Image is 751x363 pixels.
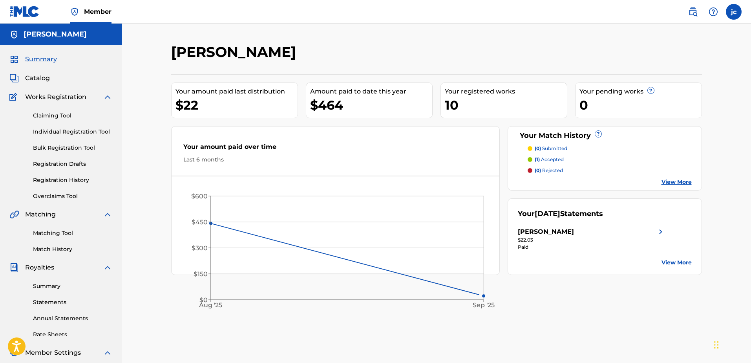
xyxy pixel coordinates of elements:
[33,112,112,120] a: Claiming Tool
[535,145,567,152] p: submitted
[103,263,112,272] img: expand
[25,92,86,102] span: Works Registration
[714,333,719,357] div: Drag
[194,270,208,278] tspan: $150
[528,167,692,174] a: (0) rejected
[175,87,298,96] div: Your amount paid last distribution
[661,178,692,186] a: View More
[33,160,112,168] a: Registration Drafts
[712,325,751,363] iframe: Chat Widget
[709,7,718,16] img: help
[579,87,702,96] div: Your pending works
[518,236,665,244] div: $22.03
[9,210,19,219] img: Matching
[183,156,488,164] div: Last 6 months
[535,145,541,151] span: (0)
[528,156,692,163] a: (1) accepted
[33,245,112,253] a: Match History
[518,209,603,219] div: Your Statements
[24,30,87,39] h5: jorge armando cordova
[103,348,112,357] img: expand
[84,7,111,16] span: Member
[191,192,208,200] tspan: $600
[103,210,112,219] img: expand
[175,96,298,114] div: $22
[535,156,564,163] p: accepted
[579,96,702,114] div: 0
[25,210,56,219] span: Matching
[9,92,20,102] img: Works Registration
[726,4,742,20] div: User Menu
[33,192,112,200] a: Overclaims Tool
[199,296,208,304] tspan: $0
[183,142,488,156] div: Your amount paid over time
[535,209,560,218] span: [DATE]
[192,218,208,226] tspan: $450
[103,92,112,102] img: expand
[535,167,563,174] p: rejected
[595,131,601,137] span: ?
[445,96,567,114] div: 10
[9,6,40,17] img: MLC Logo
[25,55,57,64] span: Summary
[310,96,432,114] div: $464
[705,4,721,20] div: Help
[33,282,112,290] a: Summary
[518,244,665,251] div: Paid
[445,87,567,96] div: Your registered works
[192,244,208,252] tspan: $300
[473,302,495,309] tspan: Sep '25
[33,144,112,152] a: Bulk Registration Tool
[9,73,50,83] a: CatalogCatalog
[685,4,701,20] a: Public Search
[25,263,54,272] span: Royalties
[9,30,19,39] img: Accounts
[528,145,692,152] a: (0) submitted
[70,7,79,16] img: Top Rightsholder
[33,314,112,323] a: Annual Statements
[25,73,50,83] span: Catalog
[33,229,112,237] a: Matching Tool
[518,227,665,251] a: [PERSON_NAME]right chevron icon$22.03Paid
[33,330,112,339] a: Rate Sheets
[9,55,57,64] a: SummarySummary
[661,258,692,267] a: View More
[33,298,112,306] a: Statements
[648,87,654,93] span: ?
[688,7,698,16] img: search
[310,87,432,96] div: Amount paid to date this year
[9,348,19,357] img: Member Settings
[199,302,222,309] tspan: Aug '25
[9,263,19,272] img: Royalties
[33,176,112,184] a: Registration History
[25,348,81,357] span: Member Settings
[535,156,540,162] span: (1)
[171,43,300,61] h2: [PERSON_NAME]
[33,128,112,136] a: Individual Registration Tool
[518,227,574,236] div: [PERSON_NAME]
[535,167,541,173] span: (0)
[9,55,19,64] img: Summary
[9,73,19,83] img: Catalog
[656,227,665,236] img: right chevron icon
[518,130,692,141] div: Your Match History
